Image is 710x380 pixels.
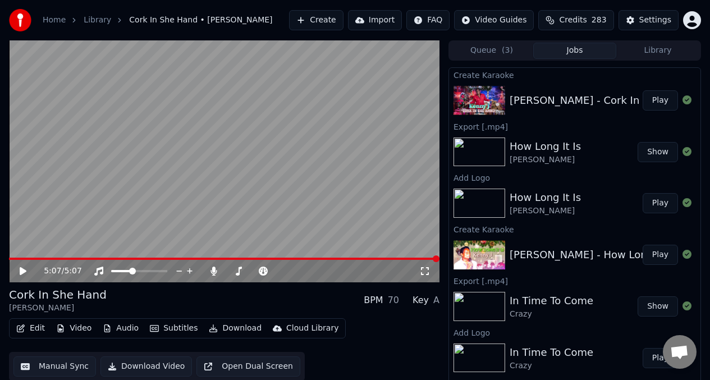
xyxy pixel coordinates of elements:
div: Key [413,294,429,307]
button: Show [638,142,678,162]
div: BPM [364,294,383,307]
button: Audio [98,321,143,336]
button: Create [289,10,343,30]
a: Library [84,15,111,26]
div: Create Karaoke [449,68,700,81]
div: Export [.mp4] [449,274,700,287]
div: 70 [388,294,399,307]
div: Crazy [510,360,593,372]
div: Cloud Library [286,323,338,334]
button: Video [52,321,96,336]
button: Credits283 [538,10,613,30]
div: Crazy [510,309,593,320]
span: ( 3 ) [502,45,513,56]
div: Cork In She Hand [9,287,107,303]
div: Add Logo [449,326,700,339]
button: Subtitles [145,321,202,336]
button: Manual Sync [13,356,96,377]
div: How Long It Is [510,139,581,154]
button: Queue [450,43,533,59]
span: 5:07 [64,265,81,277]
button: Settings [619,10,679,30]
div: Add Logo [449,171,700,184]
div: In Time To Come [510,293,593,309]
button: Download Video [100,356,192,377]
button: Play [643,90,678,111]
div: Export [.mp4] [449,120,700,133]
button: Play [643,245,678,265]
button: Download [204,321,266,336]
button: Video Guides [454,10,534,30]
a: Home [43,15,66,26]
div: Create Karaoke [449,222,700,236]
span: 5:07 [44,265,61,277]
span: 283 [592,15,607,26]
span: Cork In She Hand • [PERSON_NAME] [129,15,272,26]
nav: breadcrumb [43,15,273,26]
button: FAQ [406,10,450,30]
button: Import [348,10,402,30]
button: Play [643,348,678,368]
button: Play [643,193,678,213]
div: / [44,265,71,277]
div: [PERSON_NAME] [510,154,581,166]
div: A [433,294,439,307]
div: [PERSON_NAME] [510,205,581,217]
div: In Time To Come [510,345,593,360]
button: Open Dual Screen [196,356,300,377]
div: [PERSON_NAME] - Cork In She Hand [510,93,691,108]
img: youka [9,9,31,31]
button: Show [638,296,678,317]
a: Open chat [663,335,697,369]
button: Jobs [533,43,616,59]
div: [PERSON_NAME] - How Long It Is [510,247,675,263]
div: How Long It Is [510,190,581,205]
div: Settings [639,15,671,26]
div: [PERSON_NAME] [9,303,107,314]
span: Credits [559,15,587,26]
button: Library [616,43,699,59]
button: Edit [12,321,49,336]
